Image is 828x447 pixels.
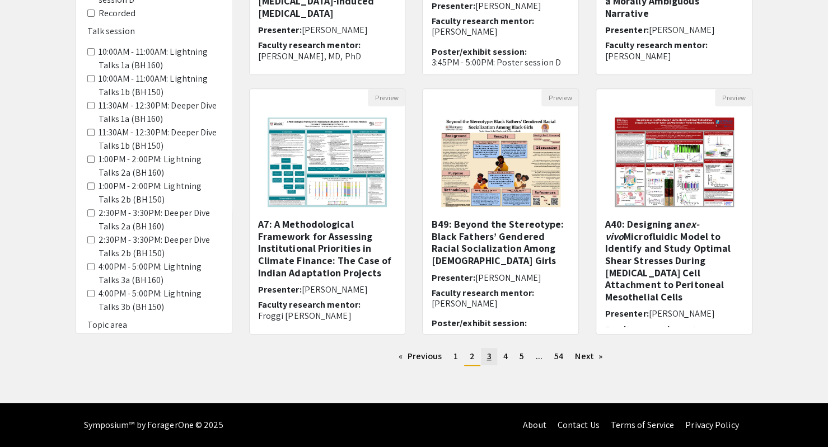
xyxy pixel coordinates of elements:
[99,260,221,287] label: 4:00PM - 5:00PM: Lightning Talks 3a (BH 160)
[605,218,699,243] em: ex-vivo
[258,310,397,321] p: Froggi [PERSON_NAME]
[453,350,458,362] span: 1
[685,419,738,431] a: Privacy Policy
[605,25,743,35] h6: Presenter:
[596,88,752,335] div: Open Presentation <p>A40: Designing an <em>ex-vivo</em> Microfluidic Model to Identify and Study ...
[87,26,221,36] h6: Talk session
[99,99,221,126] label: 11:30AM - 12:30PM: Deeper Dive Talks 1a (BH 160)
[604,106,745,218] img: <p>A40: Designing an <em>ex-vivo</em> Microfluidic Model to Identify and Study Optimal Shear Stre...
[258,51,397,62] p: [PERSON_NAME], MD, PhD
[431,26,570,37] p: [PERSON_NAME]
[486,350,491,362] span: 3
[99,45,221,72] label: 10:00AM - 11:00AM: Lightning Talks 1a (BH 160)
[605,51,743,62] p: [PERSON_NAME]
[605,308,743,319] h6: Presenter:
[431,272,570,283] h6: Presenter:
[368,89,405,106] button: Preview
[648,308,714,319] span: [PERSON_NAME]
[557,419,599,431] a: Contact Us
[99,153,221,180] label: 1:00PM - 2:00PM: Lightning Talks 2a (BH 160)
[99,126,221,153] label: 11:30AM - 12:30PM: Deeper Dive Talks 1b (BH 150)
[99,287,221,314] label: 4:00PM - 5:00PM: Lightning Talks 3b (BH 150)
[431,57,570,68] p: 3:45PM - 5:00PM: Poster session D
[605,39,707,51] span: Faculty research mentor:
[99,180,221,206] label: 1:00PM - 2:00PM: Lightning Talks 2b (BH 150)
[536,350,542,362] span: ...
[302,284,368,295] span: [PERSON_NAME]
[605,323,707,335] span: Faculty research mentor:
[99,72,221,99] label: 10:00AM - 11:00AM: Lightning Talks 1b (BH 150)
[431,15,534,27] span: Faculty research mentor:
[541,89,578,106] button: Preview
[431,298,570,309] p: [PERSON_NAME]
[569,348,608,365] a: Next page
[8,397,48,439] iframe: Chat
[431,1,570,11] h6: Presenter:
[523,419,546,431] a: About
[249,348,753,366] ul: Pagination
[99,7,136,20] label: Recorded
[393,348,447,365] a: Previous page
[520,350,524,362] span: 5
[431,46,526,58] span: Poster/exhibit session:
[249,88,406,335] div: Open Presentation <p class="ql-align-center"><strong>A7: A Methodological Framework for Assessing...
[648,24,714,36] span: [PERSON_NAME]
[430,106,572,218] img: <p><strong>B49: Beyond the Stereotype: Black Fathers’ Gendered Racial Socialization Among Black G...
[258,25,397,35] h6: Presenter:
[258,284,397,295] h6: Presenter:
[422,88,579,335] div: Open Presentation <p><strong>B49: Beyond the Stereotype: Black Fathers’ Gendered Racial Socializa...
[503,350,508,362] span: 4
[87,319,221,330] h6: Topic area
[554,350,563,362] span: 54
[99,206,221,233] label: 2:30PM - 3:30PM: Deeper Dive Talks 2a (BH 160)
[258,218,397,279] h5: A7: A Methodological Framework for Assessing Institutional Priorities in Climate Finance: ﻿The Ca...
[258,39,361,51] span: Faculty research mentor:
[475,272,541,284] span: [PERSON_NAME]
[431,317,526,329] span: Poster/exhibit session:
[715,89,752,106] button: Preview
[431,218,570,266] h5: B49: Beyond the Stereotype: Black Fathers’ Gendered Racial Socialization Among [DEMOGRAPHIC_DATA]...
[470,350,475,362] span: 2
[431,287,534,299] span: Faculty research mentor:
[258,299,361,310] span: Faculty research mentor:
[256,106,398,218] img: <p class="ql-align-center"><strong>A7: A Methodological Framework for Assessing Institutional Pri...
[99,233,221,260] label: 2:30PM - 3:30PM: Deeper Dive Talks 2b (BH 150)
[610,419,674,431] a: Terms of Service
[605,218,743,303] h5: A40: Designing an Microfluidic Model to Identify and Study Optimal Shear Stresses During [MEDICAL...
[302,24,368,36] span: [PERSON_NAME]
